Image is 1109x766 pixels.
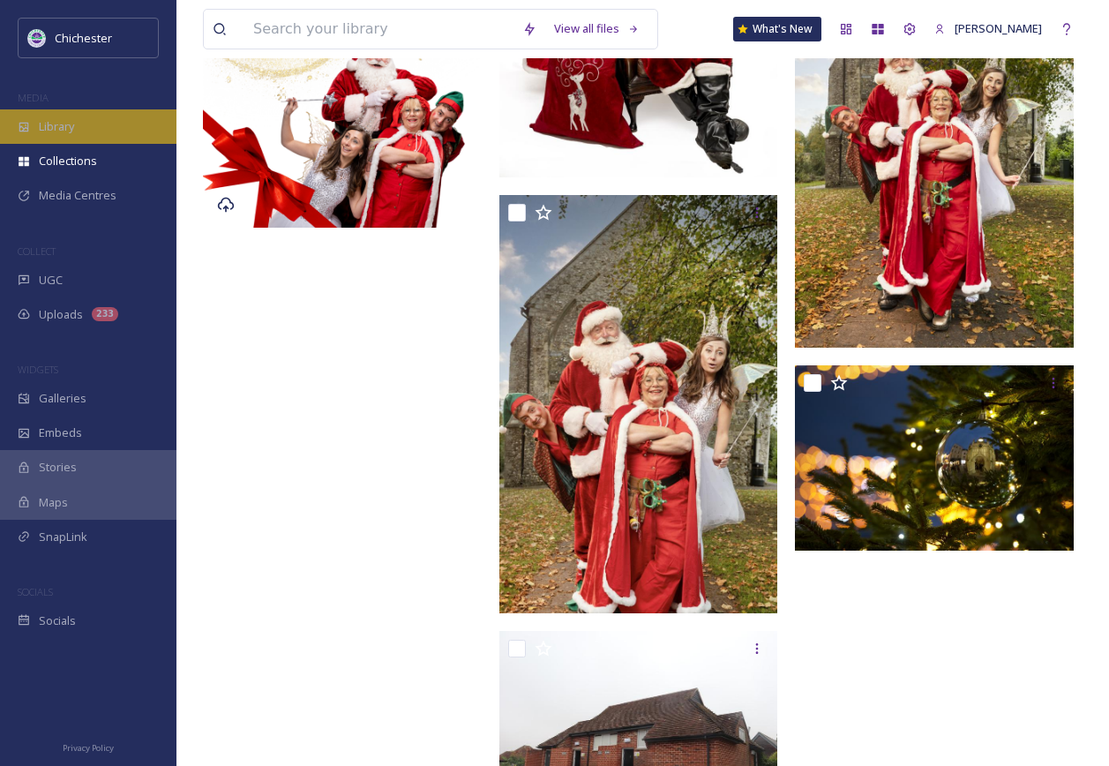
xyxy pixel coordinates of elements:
[18,363,58,376] span: WIDGETS
[733,17,821,41] a: What's New
[39,424,82,441] span: Embeds
[18,244,56,258] span: COLLECT
[39,612,76,629] span: Socials
[39,118,74,135] span: Library
[55,30,112,46] span: Chichester
[545,11,648,46] a: View all files
[18,585,53,598] span: SOCIALS
[925,11,1051,46] a: [PERSON_NAME]
[39,390,86,407] span: Galleries
[18,91,49,104] span: MEDIA
[39,272,63,289] span: UGC
[63,742,114,754] span: Privacy Policy
[39,306,83,323] span: Uploads
[28,29,46,47] img: Logo_of_Chichester_District_Council.png
[39,459,77,476] span: Stories
[63,736,114,757] a: Privacy Policy
[955,20,1042,36] span: [PERSON_NAME]
[39,187,116,204] span: Media Centres
[795,365,1074,551] img: p.16 Christmas market_1.jpg
[39,153,97,169] span: Collections
[499,195,778,613] img: Priory Park Panto cropped in.jpg
[92,307,118,321] div: 233
[244,10,513,49] input: Search your library
[39,529,87,545] span: SnapLink
[39,494,68,511] span: Maps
